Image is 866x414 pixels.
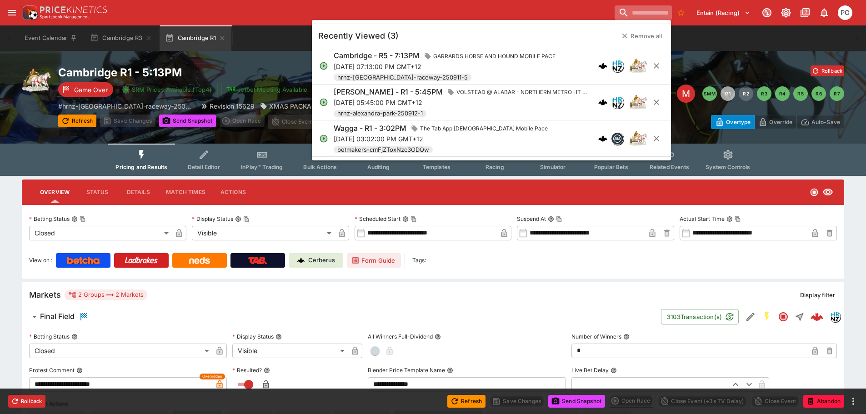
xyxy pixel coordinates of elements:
button: Display Status [275,334,282,340]
button: Closed [775,309,791,325]
div: 7aa98d4f-f090-49d7-9aaf-d3f5fe3c7910 [811,310,823,323]
button: 3103Transaction(s) [661,309,739,324]
button: Protest Comment [76,367,83,374]
img: harness_racing.png [22,65,51,95]
label: Tags: [412,253,426,268]
p: Number of Winners [571,333,621,340]
button: Final Field [22,308,661,326]
img: Cerberus [297,257,305,264]
div: Closed [29,226,172,240]
p: Overtype [726,117,751,127]
svg: Closed [778,311,789,322]
button: Number of Winners [623,334,630,340]
img: hrnz [830,312,840,322]
div: Edit Meeting [677,85,695,103]
button: SRM Prices Available (Top4) [117,82,218,97]
button: Scheduled StartCopy To Clipboard [402,216,409,222]
button: Cambridge R1 [160,25,231,51]
div: cerberus [598,98,607,107]
div: hrnz [830,311,841,322]
h6: Wagga - R1 - 3:02PM [334,124,406,133]
span: VOLSTEAD @ ALABAR - NORTHERN METRO HT 1 MOB TROT [453,88,591,97]
button: Philip OConnor [835,3,855,23]
span: Bulk Actions [303,164,337,170]
img: Sportsbook Management [40,15,89,19]
div: split button [220,115,265,127]
button: open drawer [4,5,20,21]
div: Closed [29,344,212,358]
button: All Winners Full-Dividend [435,334,441,340]
button: Edit Detail [742,309,759,325]
svg: Visible [822,187,833,198]
a: 7aa98d4f-f090-49d7-9aaf-d3f5fe3c7910 [808,308,826,326]
p: [DATE] 05:45:00 PM GMT+12 [334,98,591,107]
button: Blender Price Template Name [447,367,453,374]
button: Connected to PK [759,5,775,21]
button: Copy To Clipboard [556,216,562,222]
p: [DATE] 03:02:00 PM GMT+12 [334,134,551,144]
p: Game Over [74,85,108,95]
span: Pricing and Results [115,164,167,170]
button: Documentation [797,5,813,21]
img: hrnz.png [611,96,623,108]
button: Overtype [711,115,755,129]
img: Ladbrokes [125,257,158,264]
button: Copy To Clipboard [243,216,250,222]
button: R6 [811,86,826,101]
p: Live Bet Delay [571,366,609,374]
div: cerberus [598,134,607,143]
span: Auditing [367,164,390,170]
span: InPlay™ Trading [241,164,283,170]
h6: Cambridge - R5 - 7:13PM [334,51,420,60]
button: Send Snapshot [548,395,605,408]
img: Neds [189,257,210,264]
div: Start From [711,115,844,129]
p: Scheduled Start [355,215,400,223]
button: Cambridge R3 [85,25,158,51]
p: Cerberus [308,256,335,265]
button: R5 [793,86,808,101]
button: Actions [213,181,254,203]
img: PriceKinetics Logo [20,4,38,22]
button: Select Tenant [691,5,756,20]
button: Notifications [816,5,832,21]
div: 2 Groups 2 Markets [68,289,144,300]
span: System Controls [706,164,750,170]
button: Toggle light/dark mode [778,5,794,21]
button: Overview [33,181,77,203]
img: jetbet-logo.svg [226,85,235,94]
img: logo-cerberus.svg [598,98,607,107]
div: cerberus [598,61,607,70]
span: Related Events [650,164,689,170]
button: Rollback [811,65,844,76]
button: Copy To Clipboard [410,216,417,222]
p: Betting Status [29,215,70,223]
input: search [615,5,672,20]
a: Cerberus [289,253,343,268]
button: Betting StatusCopy To Clipboard [71,216,78,222]
p: Auto-Save [811,117,840,127]
span: Racing [486,164,504,170]
button: Event Calendar [19,25,83,51]
img: harness_racing.png [629,93,647,111]
p: Blender Price Template Name [368,366,445,374]
button: more [848,396,859,407]
p: Suspend At [517,215,546,223]
span: betmakers-cmFjZToxNzc3ODQw [334,145,433,155]
p: Display Status [232,333,274,340]
button: Refresh [58,115,96,127]
span: Popular Bets [594,164,628,170]
button: SGM Enabled [759,309,775,325]
div: Visible [232,344,348,358]
button: No Bookmarks [674,5,688,20]
p: Protest Comment [29,366,75,374]
span: GARRARDS HORSE AND HOUND MOBILE PACE [430,52,559,61]
button: Refresh [447,395,486,408]
span: hrnz-alexandra-park-250912-1 [334,109,426,118]
button: Live Bet Delay [611,367,617,374]
p: All Winners Full-Dividend [368,333,433,340]
button: Straight [791,309,808,325]
p: Revision 15629 [210,101,255,111]
div: Event type filters [108,144,757,176]
button: Override [754,115,796,129]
